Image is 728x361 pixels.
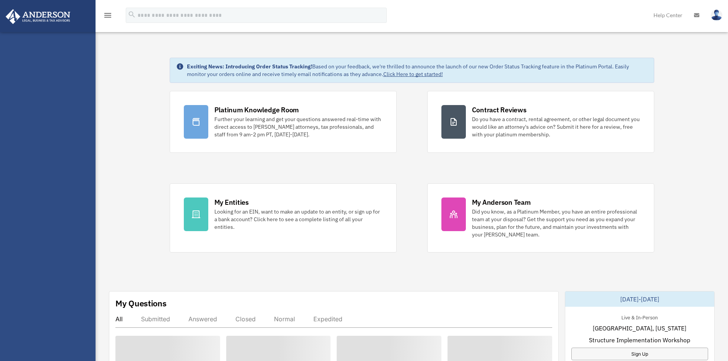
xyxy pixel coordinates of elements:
a: Click Here to get started! [383,71,443,78]
div: Answered [188,315,217,323]
strong: Exciting News: Introducing Order Status Tracking! [187,63,312,70]
span: [GEOGRAPHIC_DATA], [US_STATE] [593,324,686,333]
div: My Entities [214,197,249,207]
div: [DATE]-[DATE] [565,291,714,307]
div: Based on your feedback, we're thrilled to announce the launch of our new Order Status Tracking fe... [187,63,648,78]
span: Structure Implementation Workshop [589,335,690,345]
div: Platinum Knowledge Room [214,105,299,115]
div: Closed [235,315,256,323]
a: Contract Reviews Do you have a contract, rental agreement, or other legal document you would like... [427,91,654,153]
div: Expedited [313,315,342,323]
div: Live & In-Person [615,313,664,321]
div: Further your learning and get your questions answered real-time with direct access to [PERSON_NAM... [214,115,383,138]
i: menu [103,11,112,20]
div: Submitted [141,315,170,323]
div: Normal [274,315,295,323]
div: Contract Reviews [472,105,527,115]
div: My Questions [115,298,167,309]
div: All [115,315,123,323]
a: My Anderson Team Did you know, as a Platinum Member, you have an entire professional team at your... [427,183,654,253]
div: Looking for an EIN, want to make an update to an entity, or sign up for a bank account? Click her... [214,208,383,231]
a: My Entities Looking for an EIN, want to make an update to an entity, or sign up for a bank accoun... [170,183,397,253]
div: My Anderson Team [472,197,531,207]
a: menu [103,13,112,20]
div: Do you have a contract, rental agreement, or other legal document you would like an attorney's ad... [472,115,640,138]
img: User Pic [711,10,722,21]
a: Platinum Knowledge Room Further your learning and get your questions answered real-time with dire... [170,91,397,153]
i: search [128,10,136,19]
div: Did you know, as a Platinum Member, you have an entire professional team at your disposal? Get th... [472,208,640,238]
img: Anderson Advisors Platinum Portal [3,9,73,24]
a: Sign Up [571,348,708,360]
